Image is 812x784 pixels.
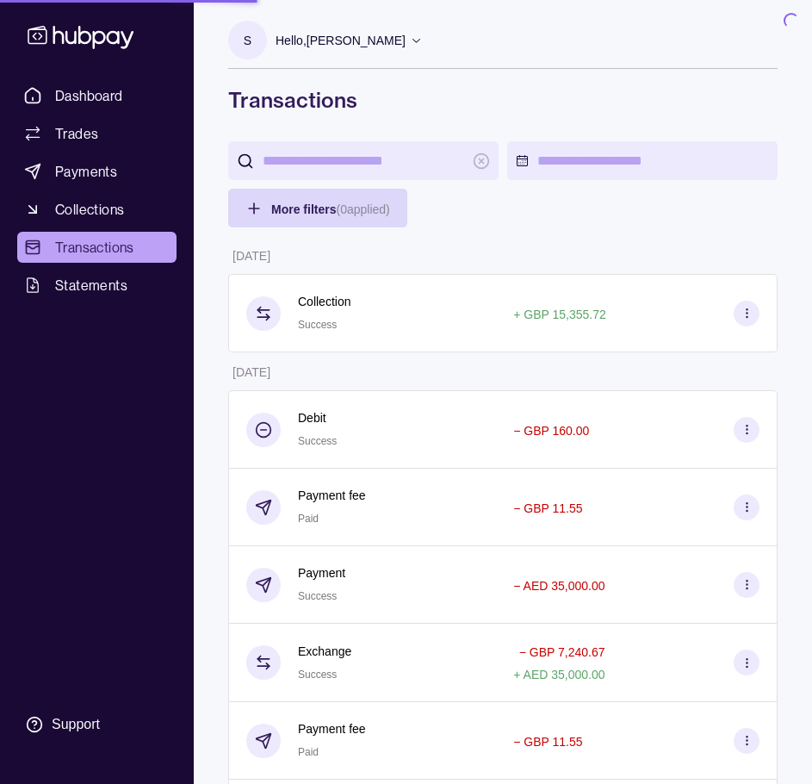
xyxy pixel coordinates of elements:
span: Paid [298,746,319,758]
p: Payment [298,563,345,582]
a: Transactions [17,232,177,263]
p: − GBP 11.55 [513,501,582,515]
a: Payments [17,156,177,187]
p: − GBP 160.00 [513,424,589,438]
a: Statements [17,270,177,301]
p: − GBP 7,240.67 [519,645,605,659]
div: Support [52,715,100,734]
a: Support [17,706,177,743]
p: Debit [298,408,337,427]
a: Collections [17,194,177,225]
span: Payments [55,161,117,182]
button: More filters(0applied) [228,189,407,227]
p: + GBP 15,355.72 [513,308,606,321]
p: − GBP 11.55 [513,735,582,749]
a: Trades [17,118,177,149]
p: + AED 35,000.00 [513,668,604,681]
span: Success [298,319,337,331]
span: Success [298,590,337,602]
span: More filters [271,202,390,216]
span: Trades [55,123,98,144]
p: ( 0 applied) [336,202,389,216]
p: − AED 35,000.00 [513,579,604,593]
span: Success [298,435,337,447]
p: [DATE] [232,249,270,263]
span: Success [298,669,337,681]
input: search [263,141,464,180]
p: Hello, [PERSON_NAME] [276,31,406,50]
p: Collection [298,292,350,311]
span: Paid [298,513,319,525]
span: Collections [55,199,124,220]
span: Statements [55,275,127,296]
span: Transactions [55,237,134,258]
p: [DATE] [232,365,270,379]
p: Exchange [298,642,351,661]
p: S [244,31,251,50]
a: Dashboard [17,80,177,111]
p: Payment fee [298,486,366,505]
span: Dashboard [55,85,123,106]
h1: Transactions [228,86,778,114]
p: Payment fee [298,719,366,738]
